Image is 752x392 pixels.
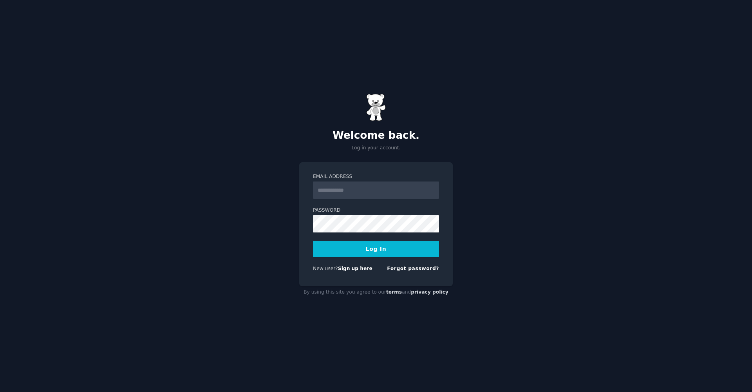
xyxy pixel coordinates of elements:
label: Email Address [313,173,439,180]
a: Sign up here [338,266,372,271]
a: Forgot password? [387,266,439,271]
span: New user? [313,266,338,271]
div: By using this site you agree to our and [299,286,453,299]
label: Password [313,207,439,214]
a: privacy policy [411,289,448,295]
h2: Welcome back. [299,129,453,142]
img: Gummy Bear [366,94,386,121]
button: Log In [313,241,439,257]
a: terms [386,289,402,295]
p: Log in your account. [299,145,453,152]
